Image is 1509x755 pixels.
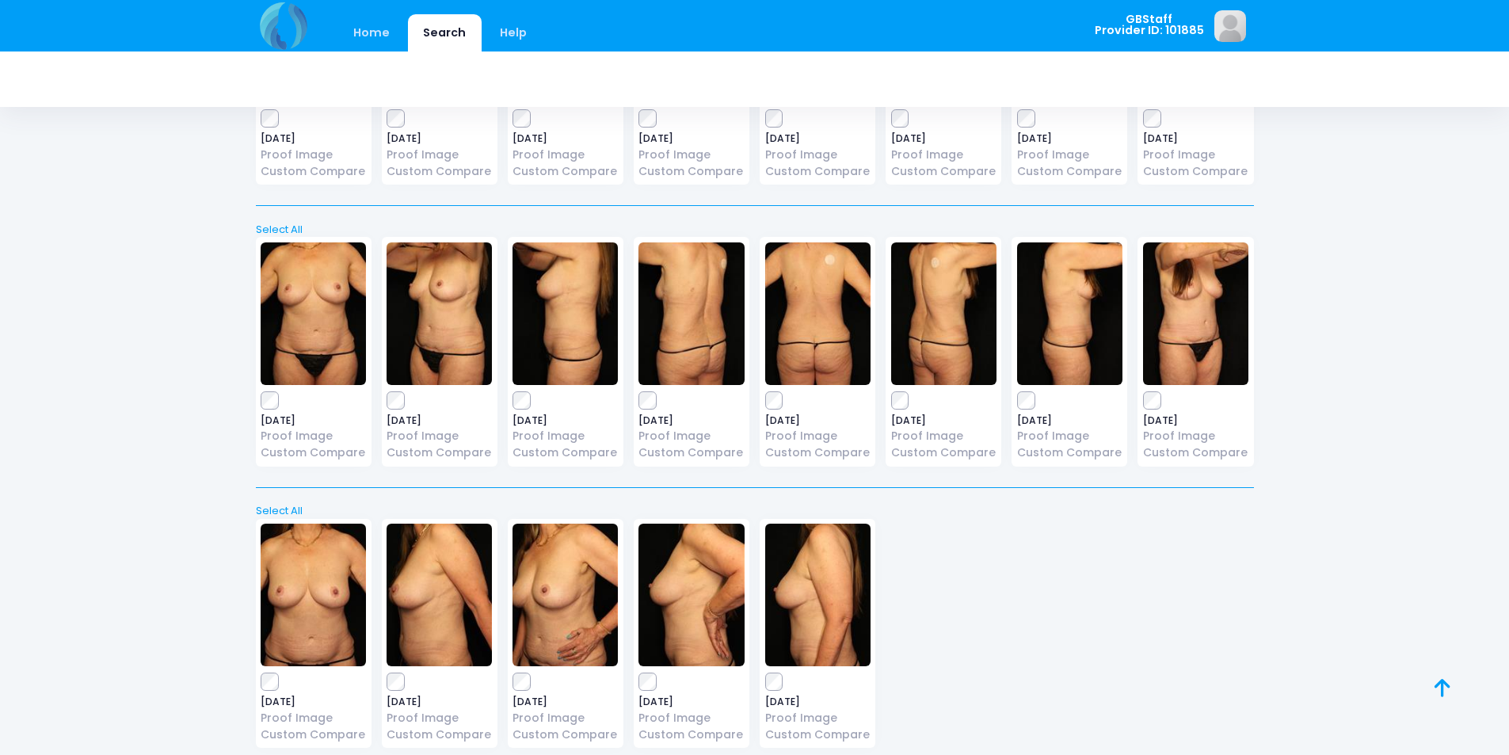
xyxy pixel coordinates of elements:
[765,163,871,180] a: Custom Compare
[513,697,618,707] span: [DATE]
[261,163,366,180] a: Custom Compare
[638,416,744,425] span: [DATE]
[261,147,366,163] a: Proof Image
[387,134,492,143] span: [DATE]
[1143,416,1248,425] span: [DATE]
[1143,163,1248,180] a: Custom Compare
[513,242,618,385] img: image
[1143,444,1248,461] a: Custom Compare
[261,726,366,743] a: Custom Compare
[513,710,618,726] a: Proof Image
[1017,428,1122,444] a: Proof Image
[387,242,492,385] img: image
[408,14,482,51] a: Search
[1017,416,1122,425] span: [DATE]
[638,726,744,743] a: Custom Compare
[638,710,744,726] a: Proof Image
[1017,134,1122,143] span: [DATE]
[1214,10,1246,42] img: image
[261,134,366,143] span: [DATE]
[891,416,996,425] span: [DATE]
[891,147,996,163] a: Proof Image
[765,524,871,666] img: image
[387,726,492,743] a: Custom Compare
[765,134,871,143] span: [DATE]
[638,444,744,461] a: Custom Compare
[387,416,492,425] span: [DATE]
[1017,147,1122,163] a: Proof Image
[891,242,996,385] img: image
[638,147,744,163] a: Proof Image
[1017,242,1122,385] img: image
[1017,444,1122,461] a: Custom Compare
[387,147,492,163] a: Proof Image
[513,147,618,163] a: Proof Image
[250,222,1259,238] a: Select All
[765,726,871,743] a: Custom Compare
[891,444,996,461] a: Custom Compare
[891,134,996,143] span: [DATE]
[387,710,492,726] a: Proof Image
[513,428,618,444] a: Proof Image
[638,428,744,444] a: Proof Image
[250,503,1259,519] a: Select All
[891,163,996,180] a: Custom Compare
[387,524,492,666] img: image
[387,444,492,461] a: Custom Compare
[638,697,744,707] span: [DATE]
[387,163,492,180] a: Custom Compare
[261,242,366,385] img: image
[387,428,492,444] a: Proof Image
[1143,428,1248,444] a: Proof Image
[513,163,618,180] a: Custom Compare
[261,444,366,461] a: Custom Compare
[261,524,366,666] img: image
[1017,163,1122,180] a: Custom Compare
[765,416,871,425] span: [DATE]
[638,134,744,143] span: [DATE]
[765,242,871,385] img: image
[638,163,744,180] a: Custom Compare
[765,710,871,726] a: Proof Image
[765,697,871,707] span: [DATE]
[765,444,871,461] a: Custom Compare
[261,697,366,707] span: [DATE]
[513,134,618,143] span: [DATE]
[765,147,871,163] a: Proof Image
[513,524,618,666] img: image
[1095,13,1204,36] span: GBStaff Provider ID: 101885
[1143,134,1248,143] span: [DATE]
[513,726,618,743] a: Custom Compare
[638,524,744,666] img: image
[513,416,618,425] span: [DATE]
[387,697,492,707] span: [DATE]
[1143,242,1248,385] img: image
[338,14,406,51] a: Home
[765,428,871,444] a: Proof Image
[261,710,366,726] a: Proof Image
[484,14,542,51] a: Help
[891,428,996,444] a: Proof Image
[261,416,366,425] span: [DATE]
[261,428,366,444] a: Proof Image
[1143,147,1248,163] a: Proof Image
[638,242,744,385] img: image
[513,444,618,461] a: Custom Compare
